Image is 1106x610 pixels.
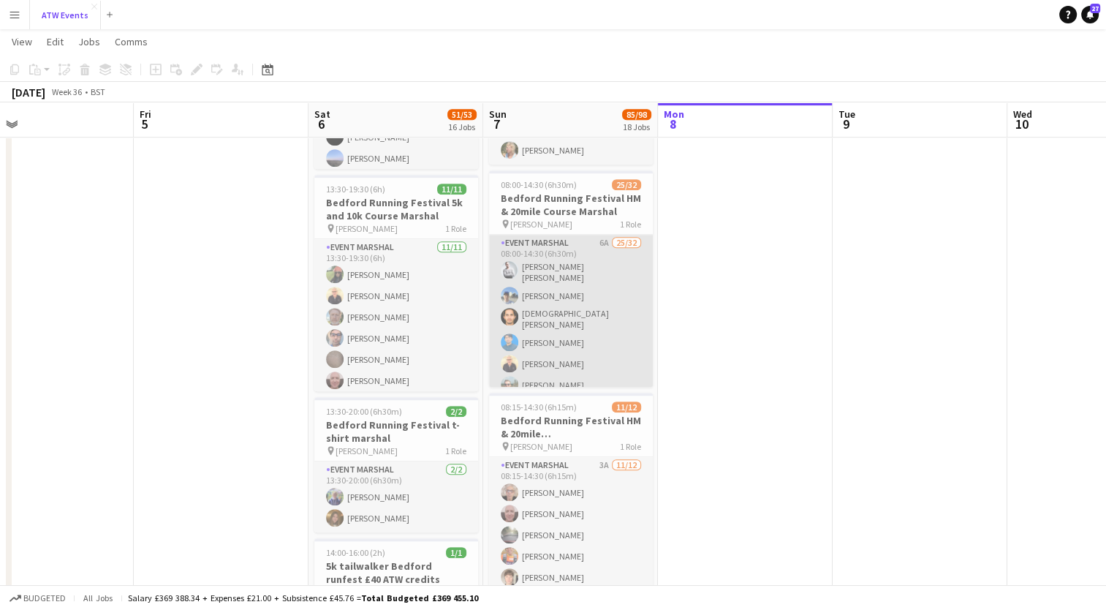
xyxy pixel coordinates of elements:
a: Comms [109,32,154,51]
span: Wed [1013,108,1032,121]
app-card-role: Event Marshal5A11/1213:15-19:00 (5h45m)[PERSON_NAME][PERSON_NAME][PERSON_NAME][PERSON_NAME][PERSO... [314,17,478,300]
span: 11/11 [437,184,466,195]
h3: Bedford Running Festival HM & 20mile Course Marshal [489,192,653,218]
div: [DATE] [12,85,45,99]
span: [PERSON_NAME] [336,223,398,234]
app-job-card: 13:30-20:00 (6h30m)2/2Bedford Running Festival t-shirt marshal [PERSON_NAME]1 RoleEvent Marshal2/... [314,397,478,532]
span: 1 Role [445,223,466,234]
app-job-card: 08:15-14:30 (6h15m)11/12Bedford Running Festival HM & 20mile [GEOGRAPHIC_DATA] 1 priory [PERSON_N... [489,393,653,609]
span: 8 [662,116,684,132]
div: Salary £369 388.34 + Expenses £21.00 + Subsistence £45.76 = [128,592,478,603]
div: 18 Jobs [623,121,651,132]
span: 25/32 [612,179,641,190]
span: Budgeted [23,593,66,603]
span: Fri [140,108,151,121]
span: 2/2 [446,406,466,417]
a: 27 [1081,6,1099,23]
span: Sun [489,108,507,121]
span: 51/53 [447,109,477,120]
span: All jobs [80,592,115,603]
span: 08:15-14:30 (6h15m) [501,402,577,413]
a: Edit [41,32,69,51]
span: 9 [836,116,855,132]
button: ATW Events [30,1,101,29]
span: Total Budgeted £369 455.10 [361,592,478,603]
app-card-role: Event Marshal2/213:30-20:00 (6h30m)[PERSON_NAME][PERSON_NAME] [314,462,478,532]
div: BST [91,86,105,97]
span: 7 [487,116,507,132]
h3: Bedford Running Festival t-shirt marshal [314,418,478,445]
span: [PERSON_NAME] [510,441,572,452]
span: [PERSON_NAME] [510,219,572,230]
span: 1 Role [620,441,641,452]
span: 1 Role [445,445,466,456]
span: 11/12 [612,402,641,413]
h3: Bedford Running Festival 5k and 10k Course Marshal [314,196,478,222]
span: 6 [312,116,330,132]
span: 10 [1011,116,1032,132]
span: Mon [664,108,684,121]
span: View [12,35,32,48]
app-job-card: 13:30-19:30 (6h)11/11Bedford Running Festival 5k and 10k Course Marshal [PERSON_NAME]1 RoleEvent ... [314,175,478,391]
a: Jobs [72,32,106,51]
span: Jobs [78,35,100,48]
button: Budgeted [7,590,68,606]
span: Edit [47,35,64,48]
span: Week 36 [48,86,85,97]
span: 27 [1090,4,1100,13]
div: 16 Jobs [448,121,476,132]
h3: 5k tailwalker Bedford runfest £40 ATW credits [314,560,478,586]
span: 14:00-16:00 (2h) [326,547,385,558]
span: [PERSON_NAME] [336,445,398,456]
span: 5 [137,116,151,132]
span: Sat [314,108,330,121]
span: Comms [115,35,148,48]
span: 13:30-19:30 (6h) [326,184,385,195]
span: 85/98 [622,109,651,120]
span: Tue [838,108,855,121]
app-job-card: 08:00-14:30 (6h30m)25/32Bedford Running Festival HM & 20mile Course Marshal [PERSON_NAME]1 RoleEv... [489,170,653,387]
app-card-role: Event Marshal11/1113:30-19:30 (6h)[PERSON_NAME][PERSON_NAME][PERSON_NAME][PERSON_NAME][PERSON_NAM... [314,239,478,501]
span: 08:00-14:30 (6h30m) [501,179,577,190]
span: 1/1 [446,547,466,558]
h3: Bedford Running Festival HM & 20mile [GEOGRAPHIC_DATA] 1 priory [489,414,653,440]
a: View [6,32,38,51]
span: 13:30-20:00 (6h30m) [326,406,402,417]
span: 1 Role [620,219,641,230]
